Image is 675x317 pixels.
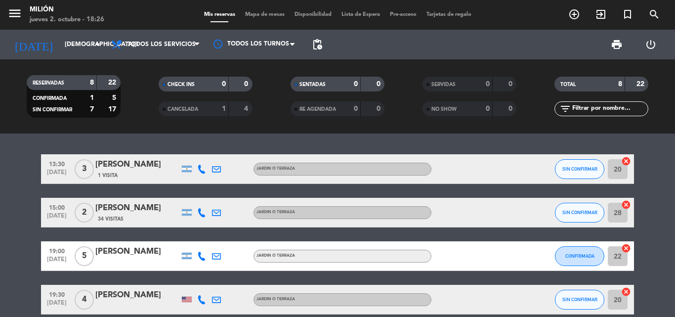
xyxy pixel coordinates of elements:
span: Lista de Espera [337,12,385,17]
span: [DATE] [44,300,69,311]
span: 3 [75,159,94,179]
span: TOTAL [560,82,576,87]
span: CONFIRMADA [33,96,67,101]
span: SIN CONFIRMAR [562,166,597,172]
strong: 22 [108,79,118,86]
i: menu [7,6,22,21]
span: SIN CONFIRMAR [562,210,597,215]
button: SIN CONFIRMAR [555,290,604,310]
span: 34 Visitas [98,215,124,223]
span: CANCELADA [168,107,198,112]
span: 19:00 [44,245,69,256]
span: Pre-acceso [385,12,422,17]
i: power_settings_new [645,39,657,50]
span: RESERVADAS [33,81,64,86]
div: [PERSON_NAME] [95,202,179,215]
span: JARDIN o TERRAZA [256,297,295,301]
i: [DATE] [7,34,60,55]
span: [DATE] [44,256,69,268]
span: 2 [75,203,94,223]
div: [PERSON_NAME] [95,245,179,258]
i: cancel [621,200,631,210]
i: cancel [621,156,631,166]
div: jueves 2. octubre - 18:26 [30,15,104,25]
strong: 7 [90,106,94,113]
span: [DATE] [44,169,69,181]
span: 13:30 [44,158,69,169]
strong: 1 [90,94,94,101]
i: arrow_drop_down [92,39,104,50]
button: SIN CONFIRMAR [555,159,604,179]
strong: 0 [354,105,358,112]
strong: 0 [354,81,358,88]
strong: 0 [377,81,382,88]
span: SIN CONFIRMAR [33,107,72,112]
span: JARDIN o TERRAZA [256,210,295,214]
strong: 1 [222,105,226,112]
span: JARDIN o TERRAZA [256,167,295,171]
i: exit_to_app [595,8,607,20]
span: 4 [75,290,94,310]
span: [DATE] [44,213,69,224]
strong: 8 [618,81,622,88]
div: [PERSON_NAME] [95,158,179,171]
span: Tarjetas de regalo [422,12,476,17]
span: JARDIN o TERRAZA [256,254,295,258]
span: Mis reservas [199,12,240,17]
span: pending_actions [311,39,323,50]
span: 1 Visita [98,172,118,180]
strong: 0 [222,81,226,88]
span: SERVIDAS [431,82,456,87]
span: NO SHOW [431,107,457,112]
i: cancel [621,287,631,297]
strong: 0 [244,81,250,88]
div: Milión [30,5,104,15]
div: LOG OUT [633,30,668,59]
strong: 0 [508,105,514,112]
span: SIN CONFIRMAR [562,297,597,302]
span: 15:00 [44,201,69,213]
span: Mapa de mesas [240,12,290,17]
button: CONFIRMADA [555,246,604,266]
span: RE AGENDADA [299,107,336,112]
span: SENTADAS [299,82,326,87]
span: 19:30 [44,288,69,300]
i: turned_in_not [622,8,633,20]
span: 5 [75,246,94,266]
strong: 0 [486,81,490,88]
span: CHECK INS [168,82,195,87]
strong: 8 [90,79,94,86]
strong: 0 [508,81,514,88]
strong: 0 [486,105,490,112]
div: [PERSON_NAME] [95,289,179,302]
i: search [648,8,660,20]
i: add_circle_outline [568,8,580,20]
span: Disponibilidad [290,12,337,17]
i: filter_list [559,103,571,115]
span: print [611,39,623,50]
i: cancel [621,243,631,253]
button: menu [7,6,22,24]
span: CONFIRMADA [565,253,594,259]
strong: 5 [112,94,118,101]
strong: 17 [108,106,118,113]
strong: 0 [377,105,382,112]
input: Filtrar por nombre... [571,103,648,114]
strong: 22 [636,81,646,88]
strong: 4 [244,105,250,112]
span: Todos los servicios [127,41,196,48]
button: SIN CONFIRMAR [555,203,604,223]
